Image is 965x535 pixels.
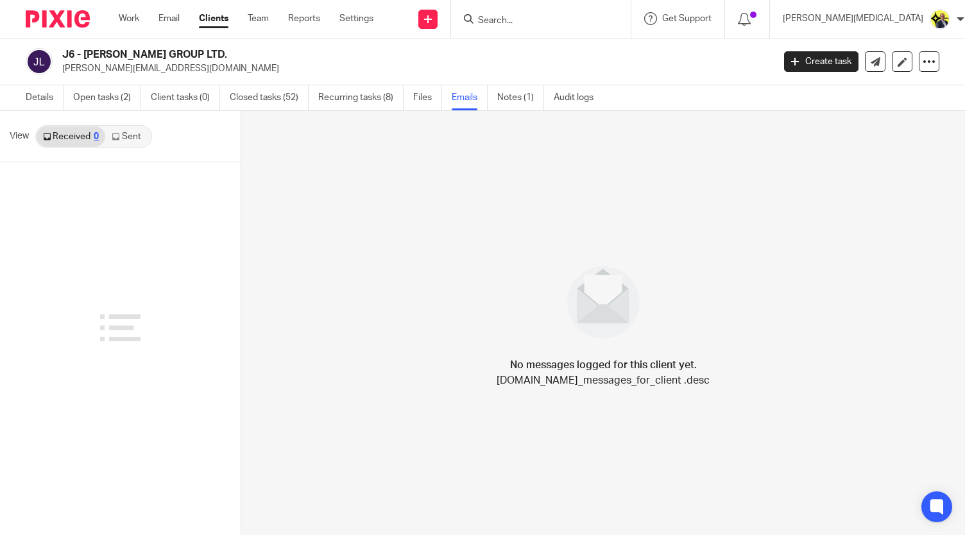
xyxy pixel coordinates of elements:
[784,51,858,72] a: Create task
[94,132,99,141] div: 0
[554,85,603,110] a: Audit logs
[497,85,544,110] a: Notes (1)
[151,85,220,110] a: Client tasks (0)
[26,48,53,75] img: svg%3E
[288,12,320,25] a: Reports
[37,126,105,147] a: Received0
[26,85,64,110] a: Details
[62,62,765,75] p: [PERSON_NAME][EMAIL_ADDRESS][DOMAIN_NAME]
[199,12,228,25] a: Clients
[230,85,309,110] a: Closed tasks (52)
[119,12,139,25] a: Work
[559,258,648,347] img: image
[73,85,141,110] a: Open tasks (2)
[510,357,697,373] h4: No messages logged for this client yet.
[477,15,592,27] input: Search
[318,85,404,110] a: Recurring tasks (8)
[248,12,269,25] a: Team
[62,48,624,62] h2: J6 - [PERSON_NAME] GROUP LTD.
[413,85,442,110] a: Files
[339,12,373,25] a: Settings
[930,9,950,30] img: Dan-Starbridge%20(1).jpg
[26,10,90,28] img: Pixie
[105,126,150,147] a: Sent
[662,14,712,23] span: Get Support
[783,12,923,25] p: [PERSON_NAME][MEDICAL_DATA]
[452,85,488,110] a: Emails
[497,373,710,388] p: [DOMAIN_NAME]_messages_for_client .desc
[10,130,29,143] span: View
[158,12,180,25] a: Email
